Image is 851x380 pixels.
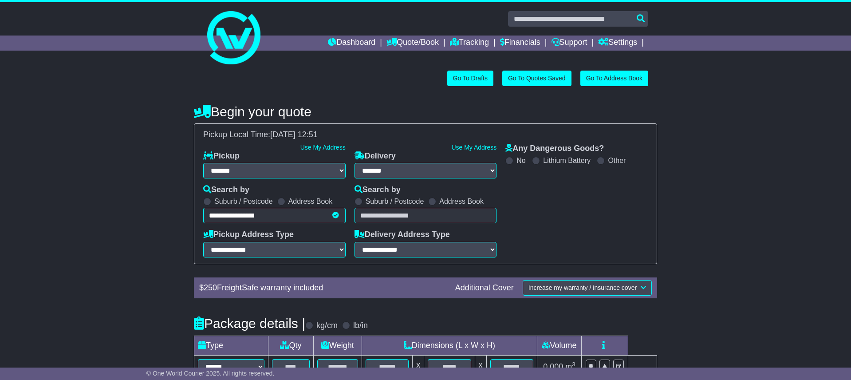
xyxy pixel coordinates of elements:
td: x [475,355,486,378]
label: Pickup Address Type [203,230,294,240]
a: Financials [500,36,540,51]
sup: 3 [572,361,575,368]
span: 0.000 [543,362,563,371]
label: Lithium Battery [543,156,591,165]
span: 250 [204,283,217,292]
td: x [413,355,424,378]
label: Search by [355,185,401,195]
td: Weight [313,336,362,355]
a: Quote/Book [386,36,439,51]
a: Dashboard [328,36,375,51]
a: Go To Address Book [580,71,648,86]
button: Increase my warranty / insurance cover [523,280,652,296]
h4: Begin your quote [194,104,657,119]
label: Delivery Address Type [355,230,450,240]
a: Support [552,36,587,51]
a: Go To Quotes Saved [502,71,571,86]
div: Pickup Local Time: [199,130,652,140]
label: Delivery [355,151,396,161]
span: Increase my warranty / insurance cover [528,284,637,291]
div: $ FreightSafe warranty included [195,283,451,293]
td: Qty [268,336,314,355]
a: Use My Address [451,144,496,151]
span: [DATE] 12:51 [270,130,318,139]
a: Settings [598,36,637,51]
label: kg/cm [316,321,338,331]
label: Suburb / Postcode [366,197,424,206]
label: No [516,156,525,165]
span: © One World Courier 2025. All rights reserved. [146,370,275,377]
label: Address Book [288,197,333,206]
td: Volume [537,336,581,355]
a: Tracking [450,36,489,51]
label: Any Dangerous Goods? [505,144,604,154]
a: Go To Drafts [447,71,493,86]
label: lb/in [353,321,368,331]
span: m [565,362,575,371]
td: Type [194,336,268,355]
label: Other [608,156,626,165]
label: Address Book [439,197,484,206]
a: Use My Address [300,144,346,151]
label: Search by [203,185,249,195]
div: Additional Cover [451,283,518,293]
h4: Package details | [194,316,305,331]
label: Pickup [203,151,240,161]
td: Dimensions (L x W x H) [362,336,537,355]
label: Suburb / Postcode [214,197,273,206]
